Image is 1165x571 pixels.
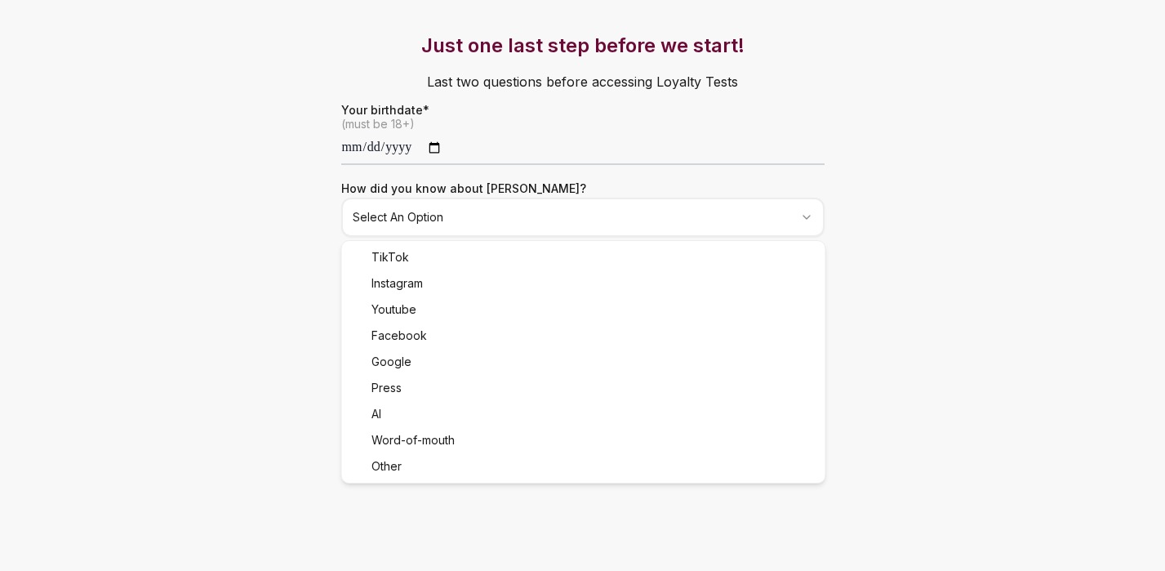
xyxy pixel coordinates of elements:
[371,354,411,370] span: Google
[371,406,381,422] span: AI
[371,432,455,448] span: Word-of-mouth
[371,380,402,396] span: Press
[371,458,402,475] span: Other
[371,249,409,265] span: TikTok
[371,275,423,292] span: Instagram
[371,328,427,344] span: Facebook
[371,301,416,318] span: Youtube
